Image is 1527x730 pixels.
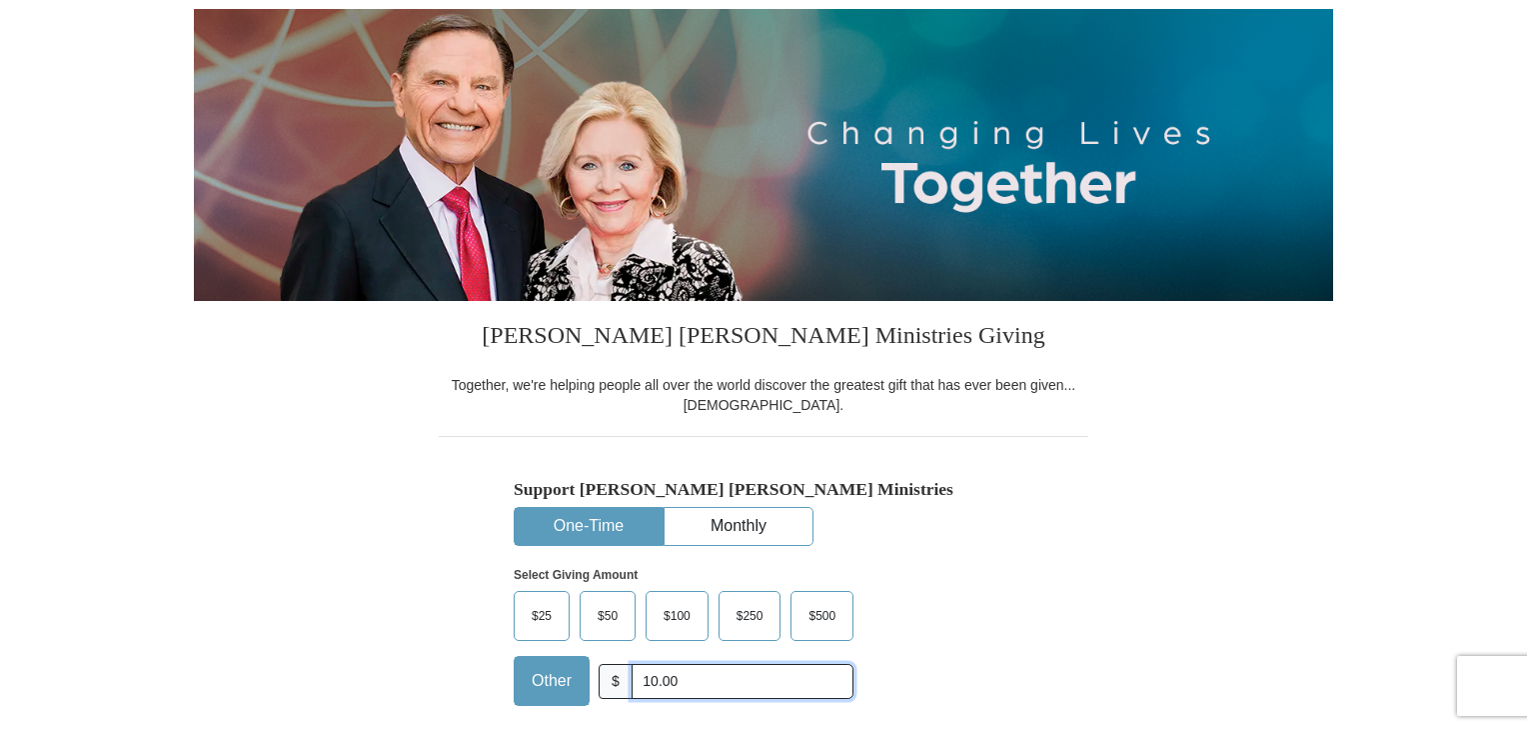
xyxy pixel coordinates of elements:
span: $500 [798,601,845,631]
button: Monthly [665,508,812,545]
div: Together, we're helping people all over the world discover the greatest gift that has ever been g... [439,375,1088,415]
span: $ [599,664,633,699]
h5: Support [PERSON_NAME] [PERSON_NAME] Ministries [514,479,1013,500]
span: Other [522,666,582,696]
h3: [PERSON_NAME] [PERSON_NAME] Ministries Giving [439,301,1088,375]
span: $250 [727,601,773,631]
span: $50 [588,601,628,631]
input: Other Amount [632,664,853,699]
button: One-Time [515,508,663,545]
span: $25 [522,601,562,631]
strong: Select Giving Amount [514,568,638,582]
span: $100 [654,601,701,631]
